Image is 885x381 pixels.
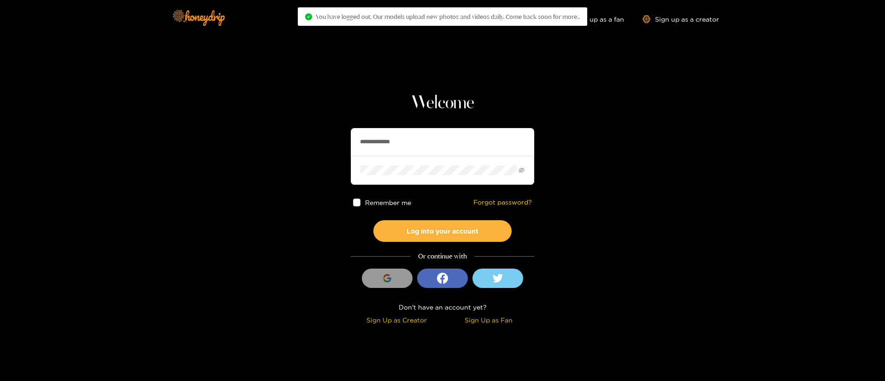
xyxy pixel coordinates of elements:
div: Sign Up as Creator [353,315,440,325]
a: Forgot password? [473,199,532,206]
a: Sign up as a fan [561,15,624,23]
span: eye-invisible [519,167,525,173]
div: Sign Up as Fan [445,315,532,325]
a: Sign up as a creator [643,15,719,23]
div: Or continue with [351,251,534,262]
button: Log into your account [373,220,512,242]
span: Remember me [366,199,412,206]
div: Don't have an account yet? [351,302,534,312]
span: You have logged out. Our models upload new photos and videos daily. Come back soon for more.. [316,13,580,20]
span: check-circle [305,13,312,20]
h1: Welcome [351,92,534,114]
